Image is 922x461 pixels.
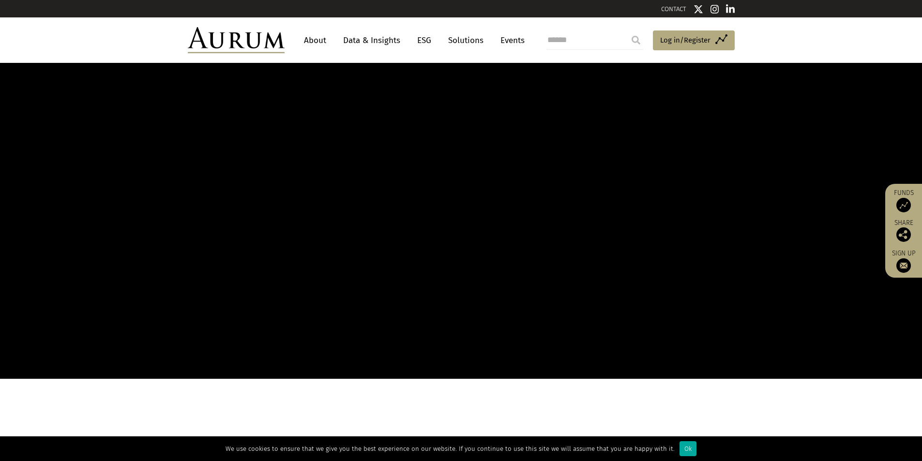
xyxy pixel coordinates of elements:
img: Aurum [188,27,285,53]
a: About [299,31,331,49]
a: Solutions [443,31,488,49]
img: Twitter icon [694,4,703,14]
div: Share [890,220,917,242]
img: Share this post [896,227,911,242]
a: CONTACT [661,5,686,13]
a: Events [496,31,525,49]
a: ESG [412,31,436,49]
img: Linkedin icon [726,4,735,14]
input: Submit [626,30,646,50]
a: Log in/Register [653,30,735,51]
img: Sign up to our newsletter [896,258,911,273]
a: Data & Insights [338,31,405,49]
div: Ok [680,441,696,456]
img: Instagram icon [710,4,719,14]
a: Funds [890,189,917,212]
span: Log in/Register [660,34,710,46]
a: Sign up [890,249,917,273]
img: Access Funds [896,198,911,212]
